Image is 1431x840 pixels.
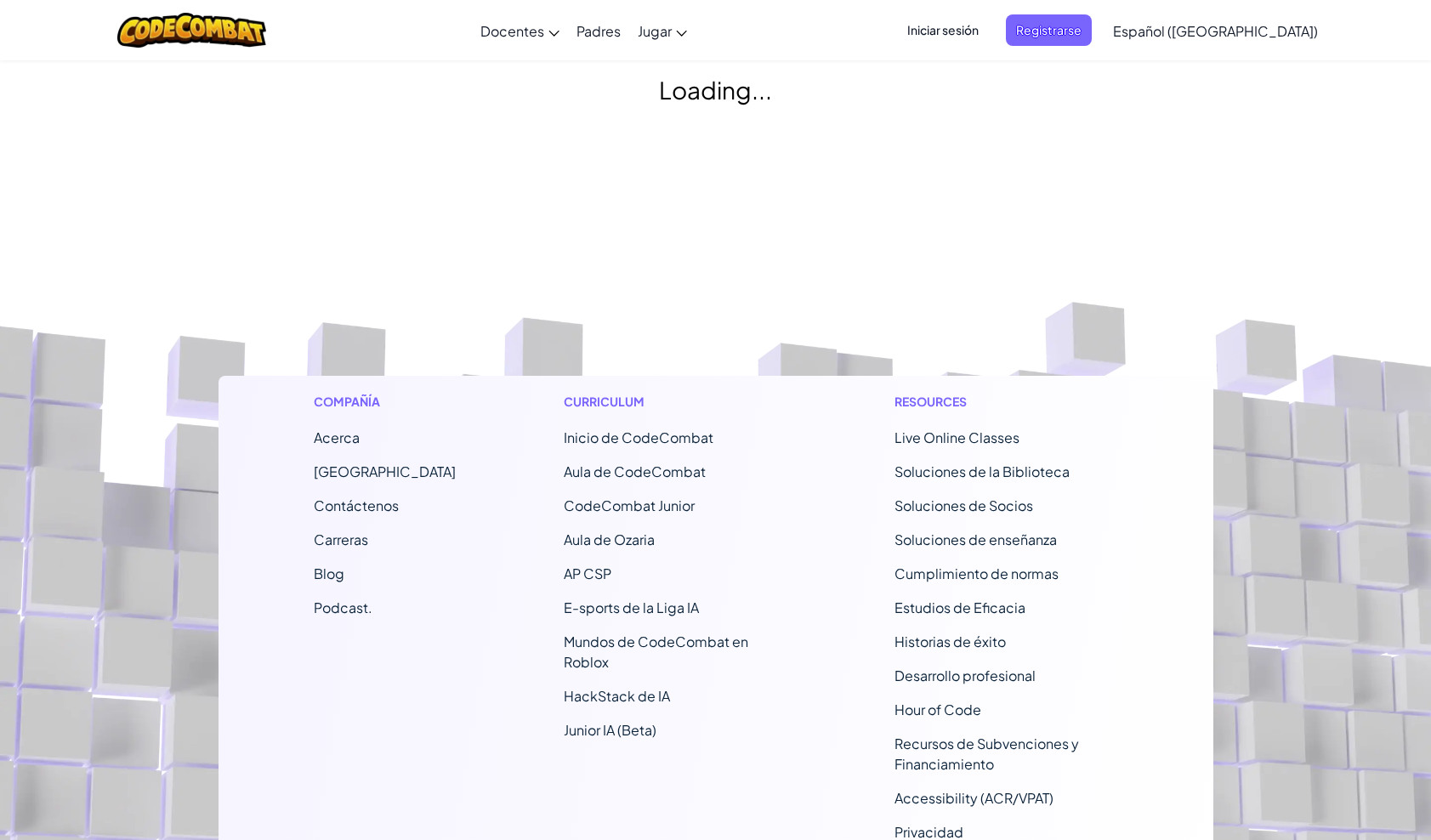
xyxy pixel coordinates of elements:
[894,463,1070,480] a: Soluciones de la Biblioteca
[897,14,989,46] button: Iniciar sesión
[894,565,1059,582] a: Cumplimiento de normas
[568,8,629,54] a: Padres
[894,531,1057,548] a: Soluciones de enseñanza
[894,599,1025,616] a: Estudios de Eficacia
[314,429,360,446] a: Acerca
[314,393,456,411] h1: Compañía
[564,497,695,514] a: CodeCombat Junior
[1104,8,1326,54] a: Español ([GEOGRAPHIC_DATA])
[314,599,372,616] a: Podcast.
[564,393,787,411] h1: Curriculum
[564,463,706,480] a: Aula de CodeCombat
[894,633,1006,650] a: Historias de éxito
[894,497,1033,514] a: Soluciones de Socios
[472,8,568,54] a: Docentes
[564,721,656,739] a: Junior IA (Beta)
[564,599,699,616] a: E-sports de la Liga IA
[894,667,1036,684] a: Desarrollo profesional
[1113,22,1318,40] span: Español ([GEOGRAPHIC_DATA])
[894,393,1118,411] h1: Resources
[314,531,368,548] a: Carreras
[894,735,1079,773] a: Recursos de Subvenciones y Financiamiento
[314,463,456,480] a: [GEOGRAPHIC_DATA]
[564,633,748,671] a: Mundos de CodeCombat en Roblox
[564,429,713,446] span: Inicio de CodeCombat
[638,22,672,40] span: Jugar
[629,8,696,54] a: Jugar
[894,789,1053,807] a: Accessibility (ACR/VPAT)
[564,565,611,582] a: AP CSP
[564,531,655,548] a: Aula de Ozaria
[1006,14,1092,46] button: Registrarse
[480,22,544,40] span: Docentes
[894,429,1019,446] a: Live Online Classes
[314,497,399,514] span: Contáctenos
[564,687,670,705] a: HackStack de IA
[314,565,344,582] a: Blog
[894,701,981,718] a: Hour of Code
[117,13,266,48] img: CodeCombat logo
